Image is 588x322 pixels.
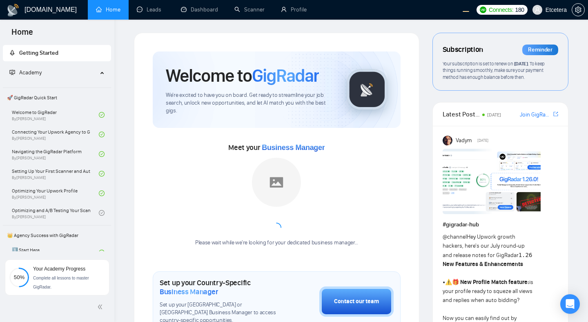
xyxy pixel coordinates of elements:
[452,279,459,286] span: 🎁
[99,190,105,196] span: check-circle
[477,137,488,144] span: [DATE]
[460,279,529,286] strong: New Profile Match feature:
[137,6,165,13] a: messageLeads
[99,112,105,118] span: check-circle
[443,109,480,119] span: Latest Posts from the GigRadar Community
[99,132,105,137] span: check-circle
[12,106,99,124] a: Welcome to GigRadarBy[PERSON_NAME]
[553,111,558,117] span: export
[234,6,265,13] a: searchScanner
[281,6,307,13] a: userProfile
[456,136,472,145] span: Vadym
[445,279,452,286] span: ⚠️
[519,252,532,258] code: 1.26
[262,143,325,152] span: Business Manager
[99,171,105,177] span: check-circle
[166,65,319,87] h1: Welcome to
[4,89,110,106] span: 🚀 GigRadar Quick Start
[252,158,301,207] img: placeholder.png
[522,45,558,55] div: Reminder
[96,6,120,13] a: homeHome
[3,45,111,61] li: Getting Started
[572,3,585,16] button: setting
[9,69,42,76] span: Academy
[7,4,20,17] img: logo
[12,165,99,183] a: Setting Up Your First Scanner and Auto-BidderBy[PERSON_NAME]
[12,125,99,143] a: Connecting Your Upwork Agency to GigRadarBy[PERSON_NAME]
[520,110,552,119] a: Join GigRadar Slack Community
[19,69,42,76] span: Academy
[572,7,584,13] span: setting
[9,50,15,56] span: rocket
[33,276,89,289] span: Complete all lessons to master GigRadar.
[334,297,379,306] div: Contact our team
[160,278,278,296] h1: Set up your Country-Specific
[97,303,105,311] span: double-left
[489,5,513,14] span: Connects:
[560,294,580,314] div: Open Intercom Messenger
[9,69,15,75] span: fund-projection-screen
[99,210,105,216] span: check-circle
[9,275,29,280] span: 50%
[514,60,528,67] span: [DATE]
[443,220,558,229] h1: # gigradar-hub
[160,287,218,296] span: Business Manager
[515,5,524,14] span: 180
[252,65,319,87] span: GigRadar
[12,204,99,222] a: Optimizing and A/B Testing Your Scanner for Better ResultsBy[PERSON_NAME]
[487,112,501,118] span: [DATE]
[443,43,483,57] span: Subscription
[4,227,110,244] span: 👑 Agency Success with GigRadar
[443,149,541,214] img: F09AC4U7ATU-image.png
[319,286,394,317] button: Contact our team
[5,26,40,43] span: Home
[166,92,334,115] span: We're excited to have you on board. Get ready to streamline your job search, unlock new opportuni...
[443,136,452,145] img: Vadym
[443,261,523,268] strong: New Features & Enhancements
[480,7,486,13] img: upwork-logo.png
[190,239,363,247] div: Please wait while we're looking for your dedicated business manager...
[33,266,85,272] span: Your Academy Progress
[12,244,99,262] a: 1️⃣ Start Here
[99,151,105,157] span: check-circle
[443,233,467,240] span: @channel
[228,143,325,152] span: Meet your
[535,7,540,13] span: user
[443,60,545,80] span: Your subscription is set to renew on . To keep things running smoothly, make sure your payment me...
[12,184,99,202] a: Optimizing Your Upwork ProfileBy[PERSON_NAME]
[347,69,388,110] img: gigradar-logo.png
[181,6,218,13] a: dashboardDashboard
[12,145,99,163] a: Navigating the GigRadar PlatformBy[PERSON_NAME]
[572,7,585,13] a: setting
[553,110,558,118] a: export
[19,49,58,56] span: Getting Started
[99,250,105,255] span: check-circle
[272,223,281,233] span: loading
